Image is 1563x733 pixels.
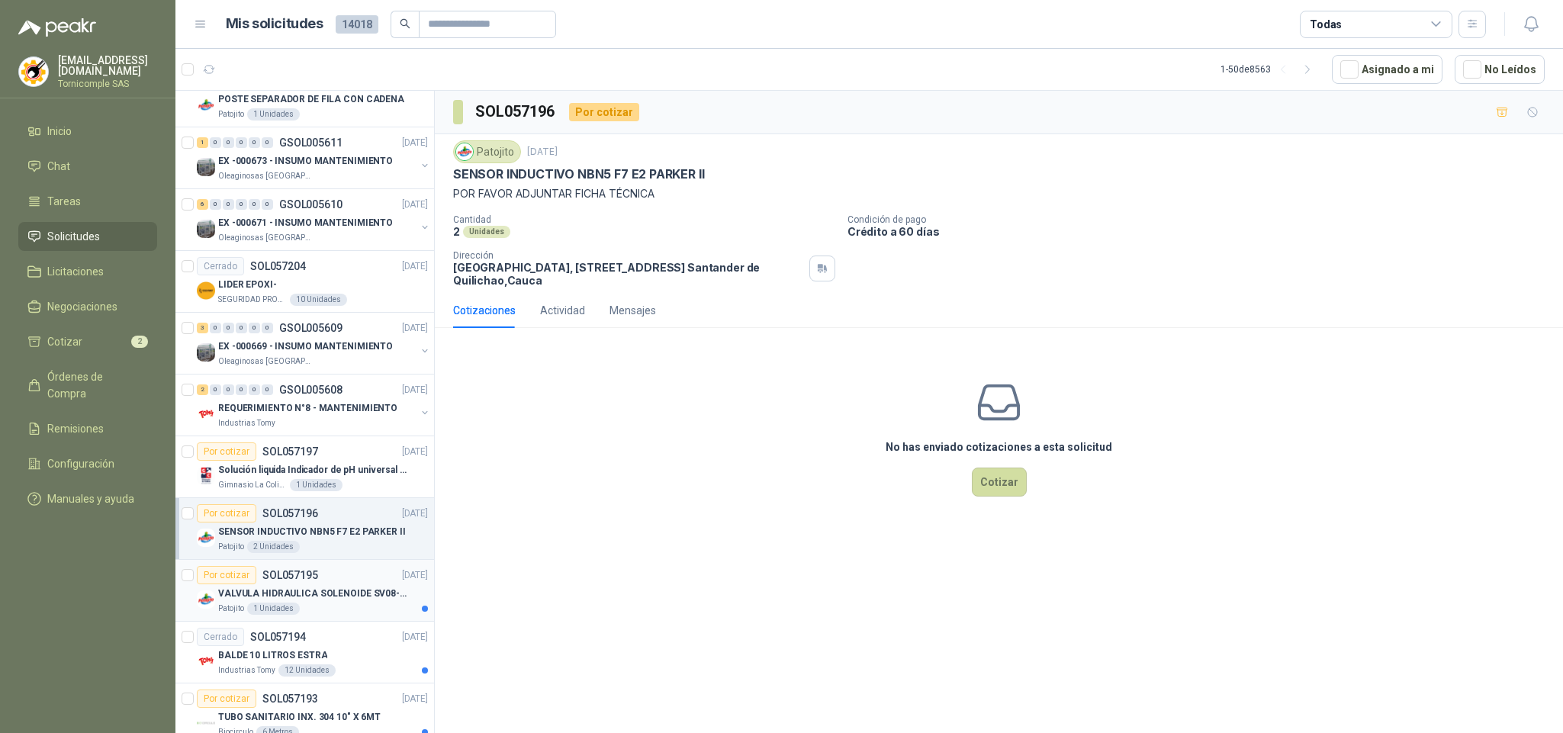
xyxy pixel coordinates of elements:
img: Company Logo [19,57,48,86]
div: Cotizaciones [453,302,516,319]
div: 1 - 50 de 8563 [1220,57,1320,82]
div: Cerrado [197,257,244,275]
img: Company Logo [197,96,215,114]
img: Company Logo [197,158,215,176]
h1: Mis solicitudes [226,13,323,35]
p: BALDE 10 LITROS ESTRA [218,648,327,663]
p: SOL057197 [262,446,318,457]
p: Gimnasio La Colina [218,479,287,491]
div: Todas [1310,16,1342,33]
p: SENSOR INDUCTIVO NBN5 F7 E2 PARKER II [218,525,406,539]
p: Dirección [453,250,803,261]
p: SOL057204 [250,261,306,272]
span: Negociaciones [47,298,117,315]
div: 0 [249,199,260,210]
div: 0 [249,323,260,333]
p: Solución liquida Indicador de pH universal de 500ml o 20 de 25ml (no tiras de papel) [218,463,408,477]
div: 0 [249,137,260,148]
div: 0 [223,384,234,395]
button: No Leídos [1455,55,1545,84]
div: 0 [223,199,234,210]
a: 1 0 0 0 0 0 GSOL005611[DATE] Company LogoEX -000673 - INSUMO MANTENIMIENTOOleaginosas [GEOGRAPHIC... [197,133,431,182]
div: 0 [223,323,234,333]
p: LIDER EPOXI- [218,278,277,292]
a: Remisiones [18,414,157,443]
p: Industrias Tomy [218,664,275,677]
h3: No has enviado cotizaciones a esta solicitud [886,439,1112,455]
p: [DATE] [527,145,558,159]
p: Oleaginosas [GEOGRAPHIC_DATA][PERSON_NAME] [218,170,314,182]
p: [DATE] [402,630,428,645]
div: 0 [262,384,273,395]
p: [DATE] [402,568,428,583]
p: Patojito [218,108,244,121]
p: TUBO SANITARIO INX. 304 10" X 6MT [218,710,381,725]
p: [DATE] [402,259,428,274]
a: Por cotizarSOL057196[DATE] Company LogoSENSOR INDUCTIVO NBN5 F7 E2 PARKER IIPatojito2 Unidades [175,498,434,560]
img: Company Logo [197,467,215,485]
a: Inicio [18,117,157,146]
div: Unidades [463,226,510,238]
img: Company Logo [456,143,473,160]
div: 0 [236,199,247,210]
img: Company Logo [197,714,215,732]
div: Por cotizar [569,103,639,121]
div: 3 [197,323,208,333]
p: SEGURIDAD PROVISER LTDA [218,294,287,306]
span: Remisiones [47,420,104,437]
p: SOL057196 [262,508,318,519]
span: Tareas [47,193,81,210]
div: 2 Unidades [247,541,300,553]
div: 1 Unidades [290,479,343,491]
div: Por cotizar [197,442,256,461]
p: SOL057193 [262,693,318,704]
p: Patojito [218,603,244,615]
p: SOL057195 [262,570,318,580]
p: GSOL005609 [279,323,343,333]
p: [DATE] [402,692,428,706]
p: GSOL005608 [279,384,343,395]
div: 1 [197,137,208,148]
a: Tareas [18,187,157,216]
img: Company Logo [197,652,215,670]
img: Company Logo [197,220,215,238]
div: 0 [236,137,247,148]
span: Cotizar [47,333,82,350]
p: REQUERIMIENTO N°8 - MANTENIMIENTO [218,401,397,416]
div: 12 Unidades [278,664,336,677]
img: Company Logo [197,529,215,547]
div: 0 [262,137,273,148]
p: SOL057194 [250,632,306,642]
button: Asignado a mi [1332,55,1442,84]
div: 0 [262,199,273,210]
a: 3 0 0 0 0 0 GSOL005609[DATE] Company LogoEX -000669 - INSUMO MANTENIMIENTOOleaginosas [GEOGRAPHIC... [197,319,431,368]
div: Por cotizar [197,504,256,522]
span: 14018 [336,15,378,34]
p: [EMAIL_ADDRESS][DOMAIN_NAME] [58,55,157,76]
p: EX -000671 - INSUMO MANTENIMIENTO [218,216,393,230]
p: POR FAVOR ADJUNTAR FICHA TÉCNICA [453,185,1545,202]
p: Oleaginosas [GEOGRAPHIC_DATA][PERSON_NAME] [218,232,314,244]
div: Mensajes [609,302,656,319]
div: 0 [236,384,247,395]
img: Company Logo [197,281,215,300]
span: Chat [47,158,70,175]
p: POSTE SEPARADOR DE FILA CON CADENA [218,92,404,107]
div: 0 [236,323,247,333]
a: Negociaciones [18,292,157,321]
div: 0 [210,199,221,210]
span: Manuales y ayuda [47,490,134,507]
div: Por cotizar [197,690,256,708]
a: Por cotizarSOL057195[DATE] Company LogoVALVULA HIDRAULICA SOLENOIDE SV08-20Patojito1 Unidades [175,560,434,622]
a: Licitaciones [18,257,157,286]
span: Órdenes de Compra [47,368,143,402]
p: 2 [453,225,460,238]
div: 0 [262,323,273,333]
div: Cerrado [197,628,244,646]
p: [DATE] [402,383,428,397]
a: Chat [18,152,157,181]
div: 0 [210,384,221,395]
p: Industrias Tomy [218,417,275,429]
p: EX -000673 - INSUMO MANTENIMIENTO [218,154,393,169]
p: Condición de pago [847,214,1557,225]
